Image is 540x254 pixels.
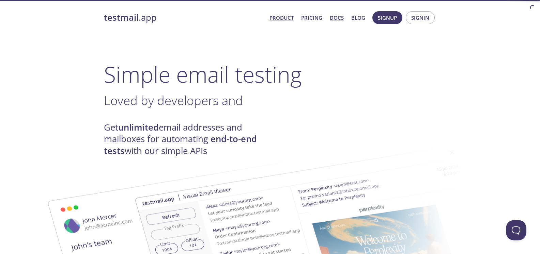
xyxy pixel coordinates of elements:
[351,13,365,22] a: Blog
[104,122,270,157] h4: Get email addresses and mailboxes for automating with our simple APIs
[104,133,257,156] strong: end-to-end tests
[301,13,322,22] a: Pricing
[104,12,139,23] strong: testmail
[506,220,526,240] iframe: Help Scout Beacon - Open
[104,61,436,87] h1: Simple email testing
[378,13,397,22] span: Signup
[330,13,344,22] a: Docs
[372,11,402,24] button: Signup
[118,121,159,133] strong: unlimited
[104,12,264,23] a: testmail.app
[269,13,294,22] a: Product
[104,92,243,109] span: Loved by developers and
[406,11,435,24] button: Signin
[411,13,429,22] span: Signin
